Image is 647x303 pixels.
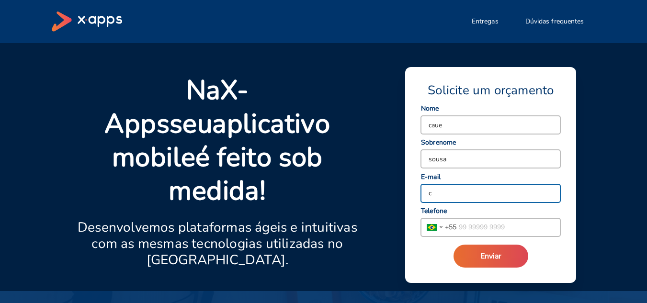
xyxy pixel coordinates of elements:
[472,17,499,26] span: Entregas
[104,72,249,142] strong: X-Apps
[421,150,560,168] input: Seu sobrenome
[525,17,584,26] span: Dúvidas frequentes
[75,219,361,268] p: Desenvolvemos plataformas ágeis e intuitivas com as mesmas tecnologias utilizadas no [GEOGRAPHIC_...
[75,74,361,208] p: Na seu é feito sob medida!
[460,12,510,31] button: Entregas
[428,82,554,99] span: Solicite um orçamento
[421,116,560,134] input: Seu nome
[421,184,560,202] input: Seu melhor e-mail
[456,218,560,236] input: 99 99999 9999
[445,222,456,232] span: + 55
[480,251,501,261] span: Enviar
[454,245,528,268] button: Enviar
[514,12,596,31] button: Dúvidas frequentes
[112,105,330,176] strong: aplicativo mobile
